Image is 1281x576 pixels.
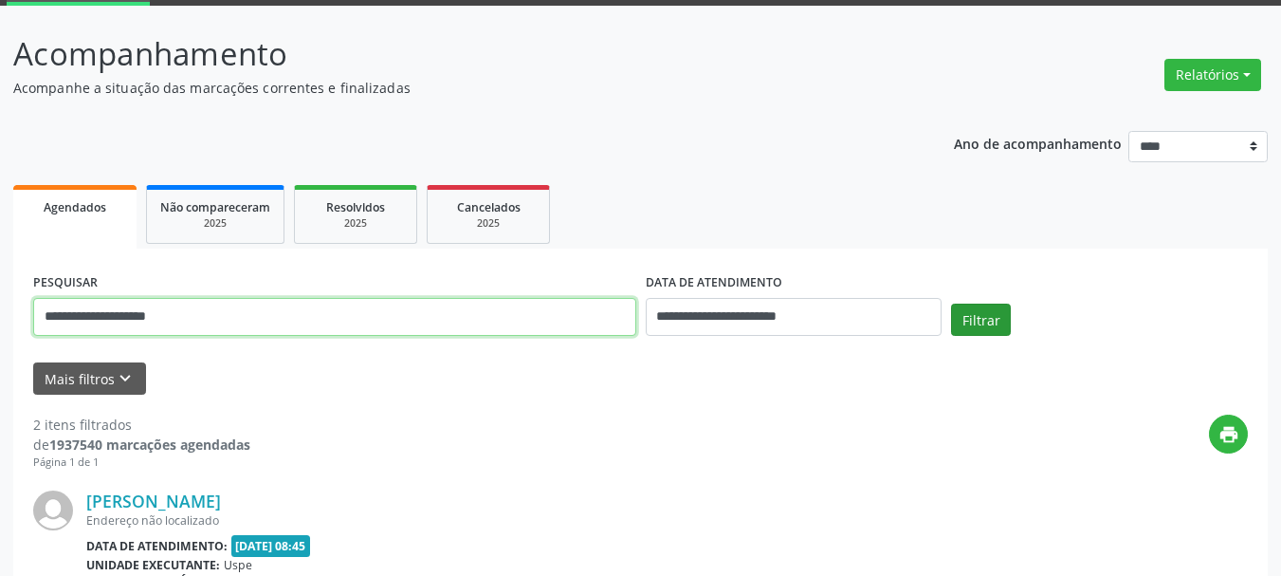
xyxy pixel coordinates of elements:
[1209,415,1248,454] button: print
[33,491,73,530] img: img
[33,362,146,396] button: Mais filtroskeyboard_arrow_down
[441,216,536,231] div: 2025
[13,78,891,98] p: Acompanhe a situação das marcações correntes e finalizadas
[954,131,1122,155] p: Ano de acompanhamento
[33,269,98,298] label: PESQUISAR
[115,368,136,389] i: keyboard_arrow_down
[13,30,891,78] p: Acompanhamento
[33,415,250,435] div: 2 itens filtrados
[1218,424,1239,445] i: print
[231,535,311,557] span: [DATE] 08:45
[49,436,250,454] strong: 1937540 marcações agendadas
[33,455,250,471] div: Página 1 de 1
[1164,59,1261,91] button: Relatórios
[44,199,106,215] span: Agendados
[86,491,221,511] a: [PERSON_NAME]
[86,557,220,573] b: Unidade executante:
[308,216,403,231] div: 2025
[33,435,250,455] div: de
[86,538,228,554] b: Data de atendimento:
[951,304,1011,336] button: Filtrar
[224,557,252,573] span: Uspe
[160,199,270,215] span: Não compareceram
[160,216,270,231] div: 2025
[86,512,963,529] div: Endereço não localizado
[326,199,385,215] span: Resolvidos
[646,269,782,298] label: DATA DE ATENDIMENTO
[457,199,521,215] span: Cancelados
